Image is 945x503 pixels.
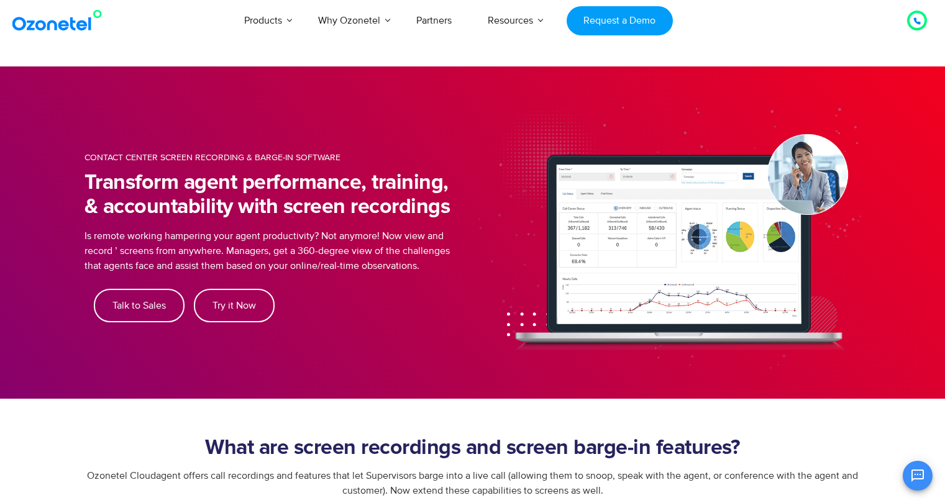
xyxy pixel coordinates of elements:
[87,469,858,497] span: Ozonetel Cloudagent offers call recordings and features that let Supervisors barge into a live ca...
[567,6,673,35] a: Request a Demo
[84,171,454,219] h1: Transform agent performance, training, & accountability with screen recordings
[212,301,256,310] span: Try it Now
[84,229,454,273] p: Is remote working hampering your agent productivity? Not anymore! Now view and record ’ screens f...
[84,152,340,163] span: Contact Center Screen Recording & Barge-In Software
[112,301,166,310] span: Talk to Sales
[903,461,933,491] button: Open chat
[84,436,861,461] h2: What are screen recordings and screen barge-in features?
[194,289,275,322] a: Try it Now
[94,289,185,322] a: Talk to Sales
